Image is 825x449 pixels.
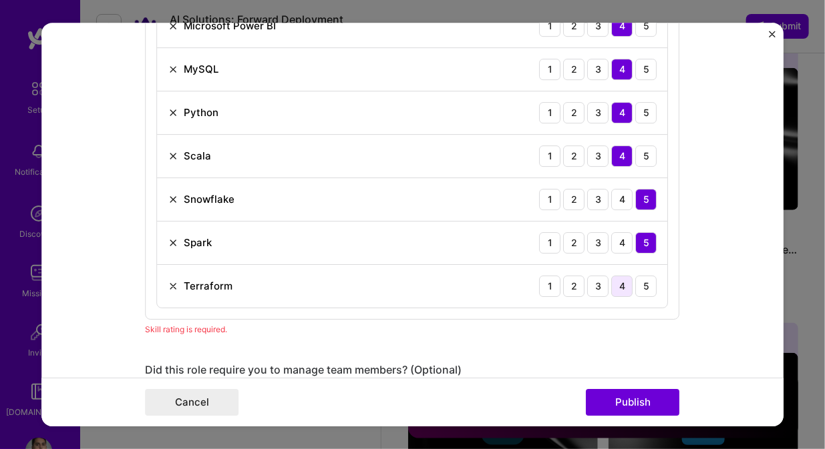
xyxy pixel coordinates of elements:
[612,102,633,123] div: 4
[612,15,633,37] div: 4
[564,15,585,37] div: 2
[146,363,680,377] div: Did this role require you to manage team members? (Optional)
[588,15,609,37] div: 3
[636,189,657,210] div: 5
[168,281,179,292] img: Remove
[636,102,657,123] div: 5
[587,389,680,416] button: Publish
[636,276,657,297] div: 5
[564,145,585,167] div: 2
[636,232,657,254] div: 5
[612,232,633,254] div: 4
[184,105,219,119] div: Python
[168,151,179,161] img: Remove
[540,15,561,37] div: 1
[184,192,235,206] div: Snowflake
[636,59,657,80] div: 5
[588,189,609,210] div: 3
[636,145,657,167] div: 5
[168,238,179,248] img: Remove
[588,102,609,123] div: 3
[564,276,585,297] div: 2
[564,232,585,254] div: 2
[540,232,561,254] div: 1
[146,322,680,336] div: Skill rating is required.
[588,276,609,297] div: 3
[540,59,561,80] div: 1
[184,149,212,163] div: Scala
[184,236,212,250] div: Spark
[540,145,561,167] div: 1
[540,189,561,210] div: 1
[168,194,179,205] img: Remove
[588,145,609,167] div: 3
[168,107,179,118] img: Remove
[168,64,179,75] img: Remove
[612,276,633,297] div: 4
[540,102,561,123] div: 1
[168,21,179,31] img: Remove
[588,232,609,254] div: 3
[588,59,609,80] div: 3
[612,59,633,80] div: 4
[564,189,585,210] div: 2
[564,59,585,80] div: 2
[184,62,219,76] div: MySQL
[184,279,233,293] div: Terraform
[769,31,776,45] button: Close
[540,276,561,297] div: 1
[636,15,657,37] div: 5
[146,389,239,416] button: Cancel
[184,19,277,33] div: Microsoft Power BI
[612,189,633,210] div: 4
[564,102,585,123] div: 2
[612,145,633,167] div: 4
